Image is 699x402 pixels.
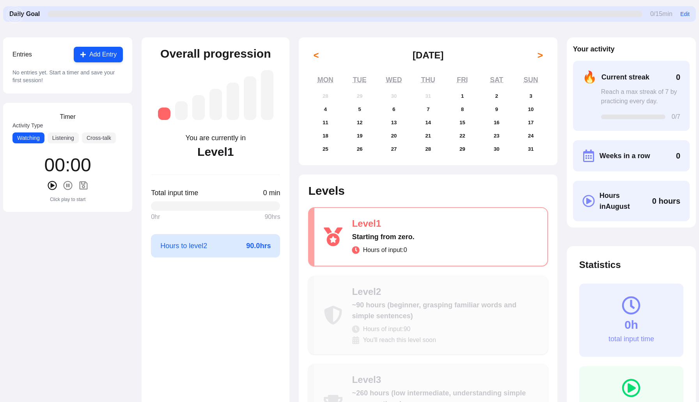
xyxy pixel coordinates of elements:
[411,116,445,129] button: August 14, 2025
[445,90,479,103] button: August 1, 2025
[528,133,534,139] abbr: August 24, 2025
[357,133,363,139] abbr: August 19, 2025
[672,112,680,122] span: 0 /7
[461,93,464,99] abbr: August 1, 2025
[323,133,328,139] abbr: August 18, 2025
[151,187,198,198] span: Total input time
[82,132,116,143] button: Cross-talk
[490,76,503,84] abbr: Saturday
[324,106,327,112] abbr: August 4, 2025
[494,133,500,139] abbr: August 23, 2025
[175,101,188,120] div: Level 2: ~90 hours (beginner, grasping familiar words and simple sentences)
[160,47,271,61] h2: Overall progression
[495,93,498,99] abbr: August 2, 2025
[479,103,514,116] button: August 9, 2025
[308,116,342,129] button: August 11, 2025
[318,76,334,84] abbr: Monday
[352,217,538,230] div: Level 1
[459,133,465,139] abbr: August 22, 2025
[532,48,548,63] button: >
[12,122,123,129] label: Activity Type
[514,103,548,116] button: August 10, 2025
[377,143,411,156] button: August 27, 2025
[358,106,361,112] abbr: August 5, 2025
[363,324,410,334] span: Hours of input: 90
[12,69,123,84] div: No entries yet. Start a timer and save your first session!
[461,106,464,112] abbr: August 8, 2025
[411,90,445,103] button: July 31, 2025
[377,116,411,129] button: August 13, 2025
[427,106,429,112] abbr: August 7, 2025
[391,133,397,139] abbr: August 20, 2025
[514,116,548,129] button: August 17, 2025
[264,212,280,222] span: 90 hrs
[60,112,75,122] h3: Timer
[538,49,543,62] span: >
[246,240,271,251] span: 90.0 hrs
[652,196,680,206] span: Click to toggle between decimal and time format
[609,333,654,344] div: total input time
[357,120,363,125] abbr: August 12, 2025
[676,150,680,161] span: 0
[263,187,280,198] span: Click to toggle between decimal and time format
[50,196,85,203] div: Click play to start
[12,132,44,143] button: Watching
[494,146,500,152] abbr: August 30, 2025
[363,245,407,255] span: Hours of input: 0
[308,184,548,198] h2: Levels
[459,120,465,125] abbr: August 15, 2025
[386,76,402,84] abbr: Wednesday
[342,103,377,116] button: August 5, 2025
[391,146,397,152] abbr: August 27, 2025
[425,120,431,125] abbr: August 14, 2025
[357,146,363,152] abbr: August 26, 2025
[445,143,479,156] button: August 29, 2025
[342,116,377,129] button: August 12, 2025
[74,47,123,62] button: Add Entry
[308,48,324,63] button: <
[192,95,205,120] div: Level 3: ~260 hours (low intermediate, understanding simple conversations)
[352,286,538,298] div: Level 2
[151,212,160,222] span: 0 hr
[601,87,680,106] div: Reach a max streak of 7 by practicing every day.
[352,300,538,321] div: ~90 hours (beginner, grasping familiar words and simple sentences)
[600,150,650,161] span: Weeks in a row
[3,3,27,26] img: menu
[308,143,342,156] button: August 25, 2025
[459,146,465,152] abbr: August 29, 2025
[676,72,680,83] span: 0
[391,120,397,125] abbr: August 13, 2025
[445,116,479,129] button: August 15, 2025
[523,76,538,84] abbr: Sunday
[514,90,548,103] button: August 3, 2025
[392,106,395,112] abbr: August 6, 2025
[44,156,91,175] div: 00 : 00
[425,133,431,139] abbr: August 21, 2025
[445,129,479,143] button: August 22, 2025
[680,10,690,18] button: Edit
[323,146,328,152] abbr: August 25, 2025
[528,106,534,112] abbr: August 10, 2025
[391,93,397,99] abbr: July 30, 2025
[186,132,246,143] div: You are currently in
[600,190,652,212] span: Hours in August
[411,103,445,116] button: August 7, 2025
[197,145,234,159] div: Level 1
[160,240,207,251] span: Hours to level 2
[377,103,411,116] button: August 6, 2025
[308,129,342,143] button: August 18, 2025
[479,116,514,129] button: August 16, 2025
[342,90,377,103] button: July 29, 2025
[579,259,683,271] h2: Statistics
[377,129,411,143] button: August 20, 2025
[457,76,468,84] abbr: Friday
[479,143,514,156] button: August 30, 2025
[528,120,534,125] abbr: August 17, 2025
[342,129,377,143] button: August 19, 2025
[323,120,328,125] abbr: August 11, 2025
[514,143,548,156] button: August 31, 2025
[352,374,538,386] div: Level 3
[529,93,532,99] abbr: August 3, 2025
[495,106,498,112] abbr: August 9, 2025
[411,129,445,143] button: August 21, 2025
